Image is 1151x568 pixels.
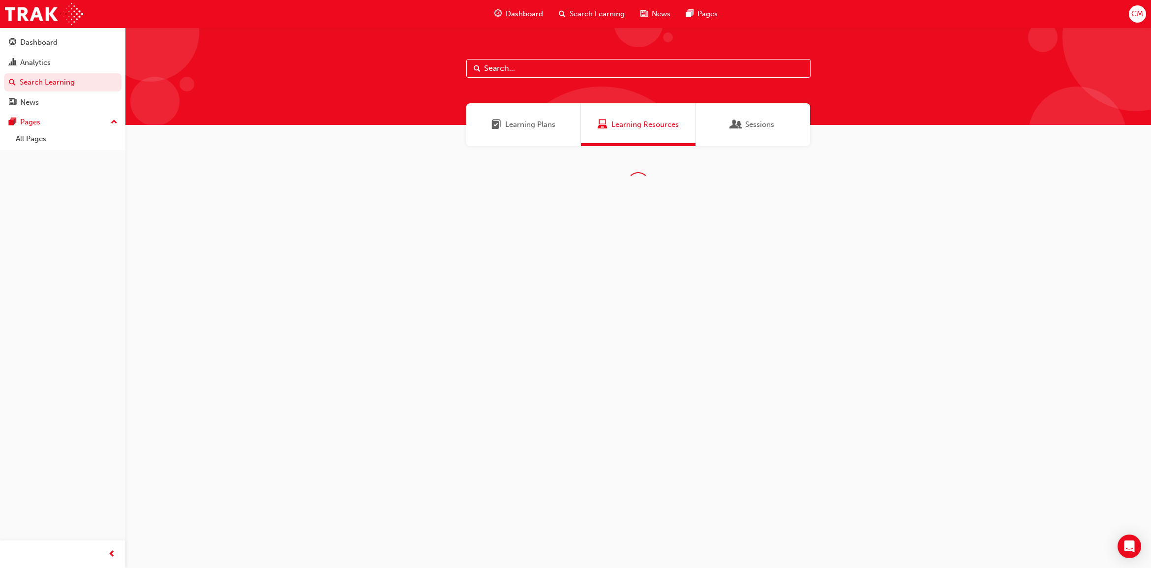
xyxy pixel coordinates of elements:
span: guage-icon [494,8,502,20]
span: guage-icon [9,38,16,47]
button: Pages [4,113,121,131]
button: CM [1129,5,1146,23]
span: Search Learning [570,8,625,20]
a: All Pages [12,131,121,147]
span: Dashboard [506,8,543,20]
img: Trak [5,3,83,25]
span: pages-icon [686,8,694,20]
span: Sessions [745,119,774,130]
button: DashboardAnalyticsSearch LearningNews [4,31,121,113]
a: guage-iconDashboard [486,4,551,24]
div: Dashboard [20,37,58,48]
div: News [20,97,39,108]
span: CM [1131,8,1143,20]
a: News [4,93,121,112]
span: Learning Plans [505,119,555,130]
input: Search... [466,59,811,78]
span: Learning Plans [491,119,501,130]
span: News [652,8,670,20]
span: news-icon [9,98,16,107]
a: Learning PlansLearning Plans [466,103,581,146]
div: Open Intercom Messenger [1118,535,1141,558]
span: Learning Resources [611,119,679,130]
span: Pages [697,8,718,20]
span: up-icon [111,116,118,129]
a: search-iconSearch Learning [551,4,633,24]
span: pages-icon [9,118,16,127]
span: Learning Resources [598,119,607,130]
a: Dashboard [4,33,121,52]
div: Analytics [20,57,51,68]
span: prev-icon [108,548,116,561]
div: Pages [20,117,40,128]
a: Learning ResourcesLearning Resources [581,103,696,146]
span: Search [474,63,481,74]
span: chart-icon [9,59,16,67]
a: SessionsSessions [696,103,810,146]
a: pages-iconPages [678,4,726,24]
span: search-icon [559,8,566,20]
span: news-icon [640,8,648,20]
a: Search Learning [4,73,121,91]
span: search-icon [9,78,16,87]
a: Analytics [4,54,121,72]
span: Sessions [731,119,741,130]
a: news-iconNews [633,4,678,24]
